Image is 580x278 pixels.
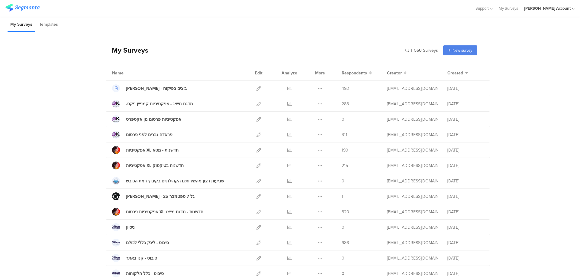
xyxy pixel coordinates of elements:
[37,18,61,32] li: Templates
[126,116,181,123] div: אפקטיביות פרסום מן אקספרט
[112,177,224,185] a: שביעות רצון מהשירותים הקהילתיים בקיבוץ רמת הכובש
[447,255,484,261] div: [DATE]
[524,5,571,11] div: [PERSON_NAME] Account
[387,224,438,231] div: miri@miridikman.co.il
[342,101,349,107] span: 288
[342,193,343,200] span: 1
[126,147,179,153] div: אפקטיביות XL חדשנות - מטא
[342,178,344,184] span: 0
[112,131,172,139] a: פראדה גברים לפני פרסום
[342,209,349,215] span: 820
[342,132,347,138] span: 311
[387,209,438,215] div: miri@miridikman.co.il
[447,70,468,76] button: Created
[112,115,181,123] a: אפקטיביות פרסום מן אקספרט
[252,65,265,80] div: Edit
[280,65,298,80] div: Analyze
[342,224,344,231] span: 0
[5,4,40,11] img: segmanta logo
[453,47,472,53] span: New survey
[112,208,203,216] a: אפקטיביות פרסום XL חדשנות - מדגם מייצג
[447,162,484,169] div: [DATE]
[387,255,438,261] div: miri@miridikman.co.il
[112,70,148,76] div: Name
[342,85,349,92] span: 493
[126,193,195,200] div: סקר מקאן - גל 7 ספטמבר 25
[447,101,484,107] div: [DATE]
[447,224,484,231] div: [DATE]
[342,147,348,153] span: 190
[126,240,169,246] div: סיבוס - לינק כללי לכולם
[112,146,179,154] a: אפקטיביות XL חדשנות - מטא
[387,116,438,123] div: miri@miridikman.co.il
[387,193,438,200] div: miri@miridikman.co.il
[387,147,438,153] div: miri@miridikman.co.il
[112,100,193,108] a: -מדגם מייצג - אפקטיביות קמפיין ניקס
[342,70,367,76] span: Respondents
[387,178,438,184] div: miri@miridikman.co.il
[387,85,438,92] div: miri@miridikman.co.il
[112,192,195,200] a: [PERSON_NAME] - גל 7 ספטמבר 25
[387,70,407,76] button: Creator
[447,70,463,76] span: Created
[126,178,224,184] div: שביעות רצון מהשירותים הקהילתיים בקיבוץ רמת הכובש
[342,162,348,169] span: 215
[112,162,184,169] a: אפקטיביות XL חדשנות בטיקטוק
[112,239,169,247] a: סיבוס - לינק כללי לכולם
[387,132,438,138] div: miri@miridikman.co.il
[475,5,489,11] span: Support
[112,270,164,277] a: סיבוס - כלל הלקוחות
[387,240,438,246] div: miri@miridikman.co.il
[447,209,484,215] div: [DATE]
[126,224,135,231] div: ניסיון
[342,116,344,123] span: 0
[112,223,135,231] a: ניסיון
[447,85,484,92] div: [DATE]
[112,254,157,262] a: סיבוס - קנו באתר
[414,47,438,54] span: 550 Surveys
[126,209,203,215] div: אפקטיביות פרסום XL חדשנות - מדגם מייצג
[126,162,184,169] div: אפקטיביות XL חדשנות בטיקטוק
[112,84,187,92] a: [PERSON_NAME] - ביצים בפיקוח
[342,240,349,246] span: 986
[447,116,484,123] div: [DATE]
[447,270,484,277] div: [DATE]
[8,18,35,32] li: My Surveys
[387,270,438,277] div: miri@miridikman.co.il
[126,132,172,138] div: פראדה גברים לפני פרסום
[387,70,402,76] span: Creator
[447,132,484,138] div: [DATE]
[447,240,484,246] div: [DATE]
[387,101,438,107] div: miri@miridikman.co.il
[314,65,327,80] div: More
[126,85,187,92] div: אסף פינק - ביצים בפיקוח
[106,45,148,55] div: My Surveys
[342,270,344,277] span: 0
[410,47,413,54] span: |
[342,70,372,76] button: Respondents
[126,101,193,107] div: -מדגם מייצג - אפקטיביות קמפיין ניקס
[387,162,438,169] div: miri@miridikman.co.il
[126,270,164,277] div: סיבוס - כלל הלקוחות
[126,255,157,261] div: סיבוס - קנו באתר
[447,178,484,184] div: [DATE]
[342,255,344,261] span: 0
[447,147,484,153] div: [DATE]
[447,193,484,200] div: [DATE]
